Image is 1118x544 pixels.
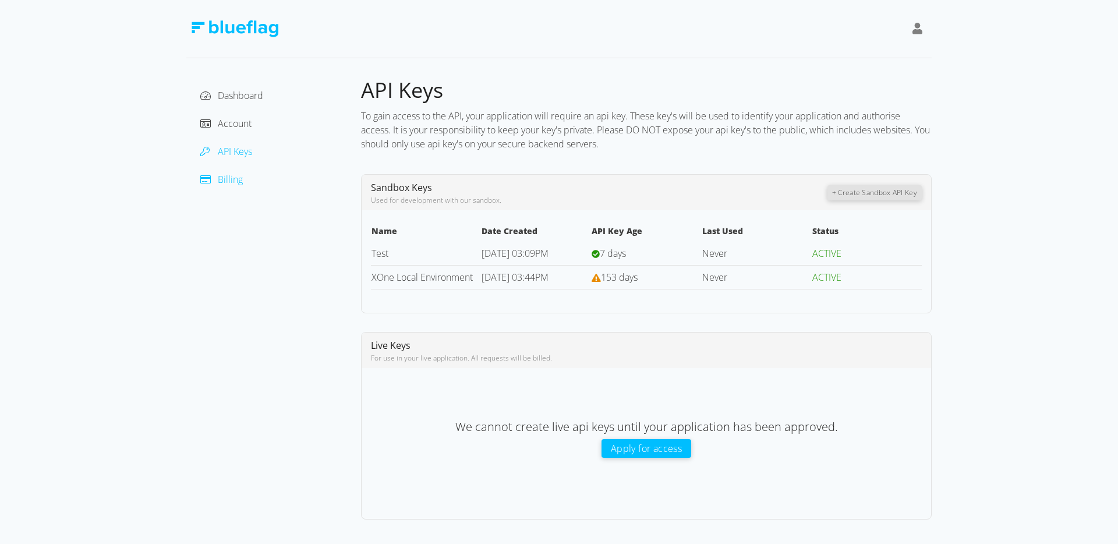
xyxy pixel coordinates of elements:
[218,173,243,186] span: Billing
[372,271,473,284] a: XOne Local Environment
[218,117,252,130] span: Account
[601,271,638,284] span: 153 days
[482,247,549,260] span: [DATE] 03:09PM
[591,224,701,242] th: API Key Age
[455,419,838,435] span: We cannot create live api keys until your application has been approved.
[371,339,411,352] span: Live Keys
[200,117,252,130] a: Account
[812,271,841,284] span: ACTIVE
[702,247,727,260] span: Never
[200,173,243,186] a: Billing
[371,224,481,242] th: Name
[371,181,432,194] span: Sandbox Keys
[191,20,278,37] img: Blue Flag Logo
[372,247,388,260] a: Test
[827,185,922,200] button: + Create Sandbox API Key
[702,271,727,284] span: Never
[218,145,252,158] span: API Keys
[361,76,443,104] span: API Keys
[602,439,691,458] button: Apply for access
[200,89,263,102] a: Dashboard
[482,271,549,284] span: [DATE] 03:44PM
[600,247,626,260] span: 7 days
[702,224,812,242] th: Last Used
[371,195,827,206] div: Used for development with our sandbox.
[812,224,922,242] th: Status
[812,247,841,260] span: ACTIVE
[481,224,591,242] th: Date Created
[371,353,922,363] div: For use in your live application. All requests will be billed.
[200,145,252,158] a: API Keys
[361,104,932,156] div: To gain access to the API, your application will require an api key. These key's will be used to ...
[218,89,263,102] span: Dashboard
